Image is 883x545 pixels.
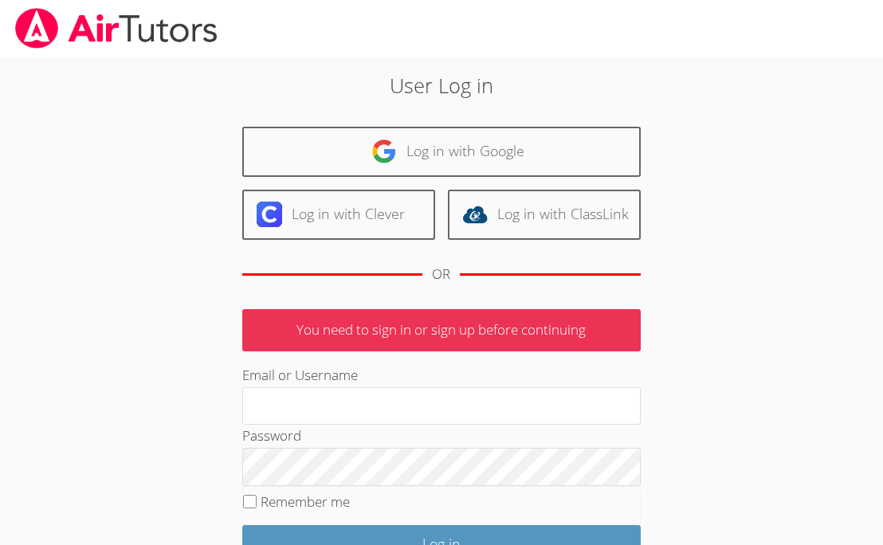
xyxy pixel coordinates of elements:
[242,366,358,384] label: Email or Username
[242,309,641,351] p: You need to sign in or sign up before continuing
[242,426,301,445] label: Password
[203,70,680,100] h2: User Log in
[462,202,488,227] img: classlink-logo-d6bb404cc1216ec64c9a2012d9dc4662098be43eaf13dc465df04b49fa7ab582.svg
[242,127,641,177] a: Log in with Google
[261,492,350,511] label: Remember me
[242,190,435,240] a: Log in with Clever
[14,8,219,49] img: airtutors_banner-c4298cdbf04f3fff15de1276eac7730deb9818008684d7c2e4769d2f7ddbe033.png
[257,202,282,227] img: clever-logo-6eab21bc6e7a338710f1a6ff85c0baf02591cd810cc4098c63d3a4b26e2feb20.svg
[448,190,641,240] a: Log in with ClassLink
[371,139,397,164] img: google-logo-50288ca7cdecda66e5e0955fdab243c47b7ad437acaf1139b6f446037453330a.svg
[432,263,450,286] div: OR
